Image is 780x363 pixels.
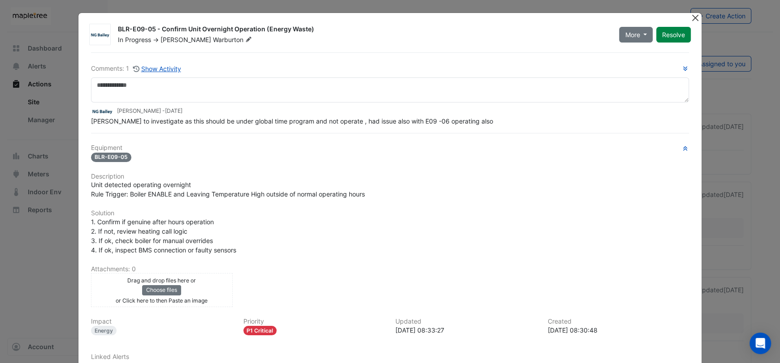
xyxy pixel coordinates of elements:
h6: Attachments: 0 [91,265,689,273]
div: Comments: 1 [91,64,182,74]
h6: Created [548,318,689,325]
small: [PERSON_NAME] - [117,107,182,115]
div: P1 Critical [243,326,277,335]
span: More [625,30,640,39]
h6: Solution [91,209,689,217]
h6: Impact [91,318,233,325]
h6: Linked Alerts [91,353,689,361]
div: Energy [91,326,117,335]
span: 2025-09-12 08:33:27 [165,107,182,114]
div: BLR-E09-05 - Confirm Unit Overnight Operation (Energy Waste) [118,25,608,35]
span: [PERSON_NAME] [160,36,211,43]
h6: Updated [395,318,537,325]
h6: Description [91,173,689,180]
span: -> [153,36,159,43]
span: 1. Confirm if genuine after hours operation 2. If not, review heating call logic 3. If ok, check ... [91,218,236,254]
button: More [619,27,653,43]
h6: Priority [243,318,385,325]
span: BLR-E09-05 [91,153,131,162]
div: Open Intercom Messenger [750,333,771,354]
span: Warburton [213,35,254,44]
img: NG Bailey [90,30,110,39]
div: [DATE] 08:33:27 [395,325,537,335]
small: or Click here to then Paste an image [116,297,208,304]
img: NG Bailey [91,107,113,116]
button: Show Activity [133,64,182,74]
h6: Equipment [91,144,689,152]
button: Close [690,13,700,22]
span: In Progress [118,36,151,43]
div: [DATE] 08:30:48 [548,325,689,335]
button: Choose files [142,285,181,295]
span: Unit detected operating overnight Rule Trigger: Boiler ENABLE and Leaving Temperature High outsid... [91,181,365,198]
span: [PERSON_NAME] to investigate as this should be under global time program and not operate , had is... [91,117,493,125]
small: Drag and drop files here or [127,277,196,284]
button: Resolve [656,27,691,43]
